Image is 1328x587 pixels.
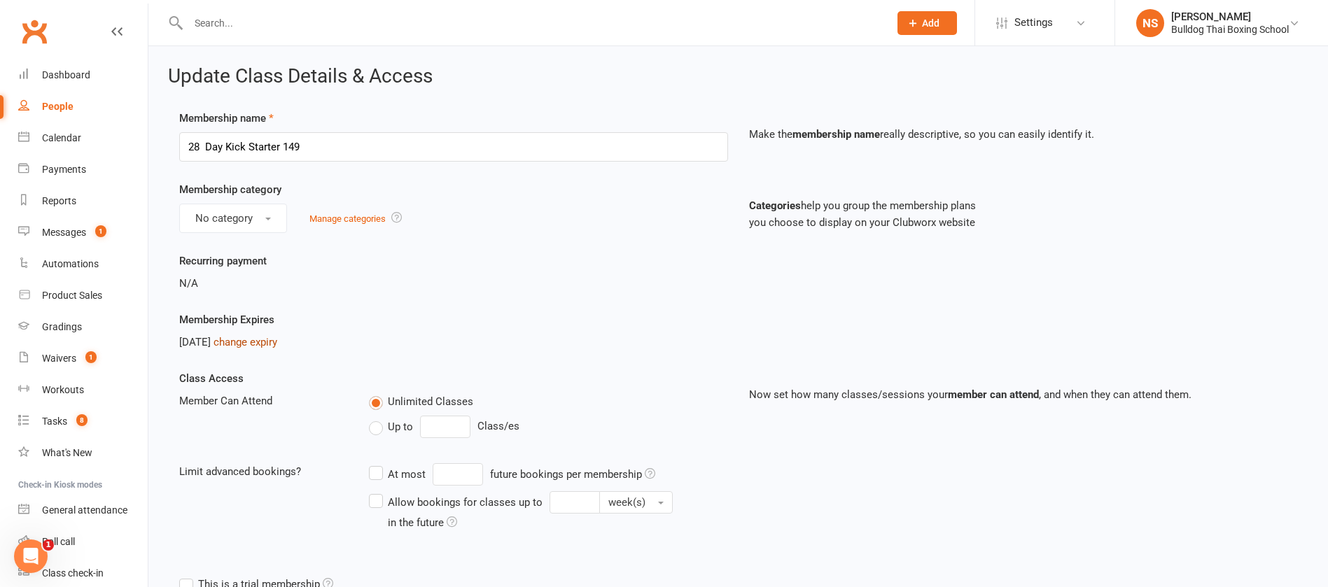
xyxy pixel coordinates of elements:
div: Roll call [42,536,75,547]
div: in the future [388,514,457,531]
input: Search... [184,13,879,33]
div: Gradings [42,321,82,332]
span: No category [195,212,253,225]
div: Allow bookings for classes up to [388,494,543,511]
a: change expiry [214,336,277,348]
label: Class Access [179,370,244,387]
div: Limit advanced bookings? [169,463,358,480]
strong: Categories [749,199,801,212]
label: Membership name [179,110,274,127]
div: People [42,101,74,112]
div: General attendance [42,504,127,516]
div: Bulldog Thai Boxing School [1171,23,1289,36]
div: Messages [42,227,86,238]
span: 1 [43,539,54,551]
label: Membership category [179,181,281,198]
button: Allow bookings for classes up to in the future [599,491,673,514]
div: N/A [179,275,728,292]
input: Allow bookings for classes up to week(s) in the future [550,491,600,514]
label: Membership Expires [179,311,274,328]
a: Product Sales [18,280,148,311]
a: What's New [18,437,148,469]
span: 1 [85,351,97,363]
a: Automations [18,248,148,280]
a: Roll call [18,526,148,558]
a: Gradings [18,311,148,343]
a: General attendance kiosk mode [18,495,148,526]
p: Now set how many classes/sessions your , and when they can attend them. [749,386,1298,403]
div: Product Sales [42,290,102,301]
span: Unlimited Classes [388,393,473,408]
button: Add [897,11,957,35]
a: Reports [18,185,148,217]
div: Class/es [369,416,727,438]
label: Recurring payment [179,253,267,269]
div: Class check-in [42,567,104,579]
div: NS [1136,9,1164,37]
div: Tasks [42,416,67,427]
strong: member can attend [948,388,1039,401]
span: 8 [76,414,88,426]
a: Payments [18,154,148,185]
a: Tasks 8 [18,406,148,437]
span: 1 [95,225,106,237]
div: Waivers [42,353,76,364]
a: Dashboard [18,59,148,91]
a: Workouts [18,374,148,406]
div: Dashboard [42,69,90,80]
span: week(s) [608,496,645,509]
div: What's New [42,447,92,458]
div: Workouts [42,384,84,395]
a: Waivers 1 [18,343,148,374]
div: Automations [42,258,99,269]
div: [PERSON_NAME] [1171,10,1289,23]
a: Calendar [18,122,148,154]
iframe: Intercom live chat [14,539,48,573]
span: Add [922,17,939,29]
div: Calendar [42,132,81,143]
a: Clubworx [17,14,52,49]
div: Member Can Attend [169,392,358,409]
span: Up to [388,418,413,433]
input: At mostfuture bookings per membership [433,463,483,486]
p: help you group the membership plans you choose to display on your Clubworx website [749,197,1298,231]
span: Settings [1014,7,1053,38]
p: Make the really descriptive, so you can easily identify it. [749,126,1298,143]
a: People [18,91,148,122]
input: Enter membership name [179,132,728,162]
a: Messages 1 [18,217,148,248]
div: At most [388,466,426,483]
div: future bookings per membership [490,466,655,483]
button: No category [179,204,287,233]
h2: Update Class Details & Access [168,66,1308,87]
span: [DATE] [179,336,211,348]
div: Reports [42,195,76,206]
a: Manage categories [309,213,386,224]
strong: membership name [792,128,880,141]
div: Payments [42,164,86,175]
